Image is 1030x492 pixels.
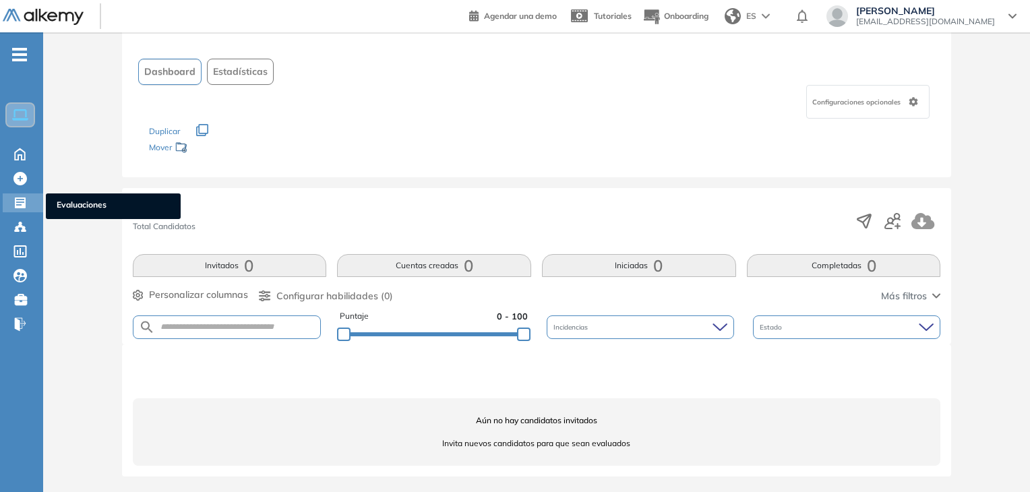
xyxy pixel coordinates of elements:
[664,11,708,21] span: Onboarding
[542,254,736,277] button: Iniciadas0
[881,289,940,303] button: Más filtros
[133,437,941,450] span: Invita nuevos candidatos para que sean evaluados
[806,85,930,119] div: Configuraciones opcionales
[747,254,941,277] button: Completadas0
[213,65,268,79] span: Estadísticas
[133,288,248,302] button: Personalizar columnas
[484,11,557,21] span: Agendar una demo
[259,289,393,303] button: Configurar habilidades (0)
[553,322,590,332] span: Incidencias
[760,322,785,332] span: Estado
[149,136,284,161] div: Mover
[12,53,27,56] i: -
[149,126,180,136] span: Duplicar
[746,10,756,22] span: ES
[812,97,903,107] span: Configuraciones opcionales
[469,7,557,23] a: Agendar una demo
[497,310,528,323] span: 0 - 100
[3,9,84,26] img: Logo
[725,8,741,24] img: world
[133,254,327,277] button: Invitados0
[149,288,248,302] span: Personalizar columnas
[547,315,734,339] div: Incidencias
[337,254,531,277] button: Cuentas creadas0
[144,65,195,79] span: Dashboard
[207,59,274,85] button: Estadísticas
[133,414,941,427] span: Aún no hay candidatos invitados
[133,220,195,233] span: Total Candidatos
[340,310,369,323] span: Puntaje
[57,199,170,214] span: Evaluaciones
[139,319,155,336] img: SEARCH_ALT
[276,289,393,303] span: Configurar habilidades (0)
[138,59,202,85] button: Dashboard
[762,13,770,19] img: arrow
[856,16,995,27] span: [EMAIL_ADDRESS][DOMAIN_NAME]
[594,11,632,21] span: Tutoriales
[881,289,927,303] span: Más filtros
[642,2,708,31] button: Onboarding
[856,5,995,16] span: [PERSON_NAME]
[753,315,940,339] div: Estado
